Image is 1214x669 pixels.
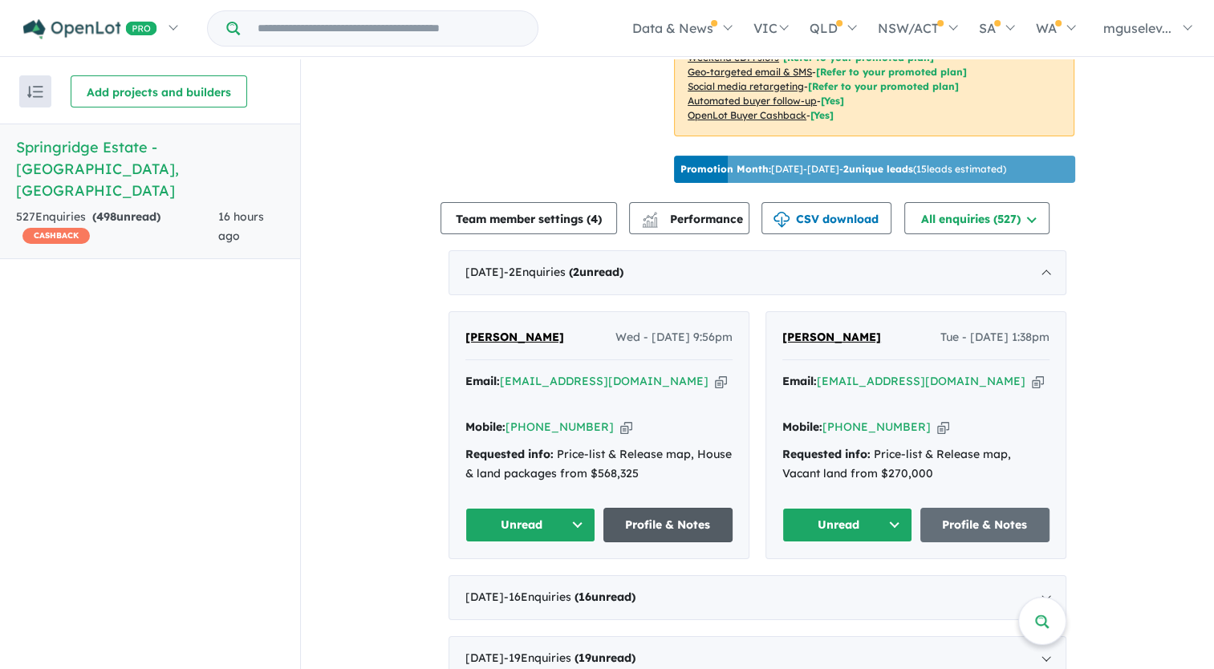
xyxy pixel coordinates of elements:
[27,86,43,98] img: sort.svg
[904,202,1050,234] button: All enquiries (527)
[465,445,733,484] div: Price-list & Release map, House & land packages from $568,325
[680,163,771,175] b: Promotion Month:
[843,163,913,175] b: 2 unique leads
[23,19,157,39] img: Openlot PRO Logo White
[92,209,160,224] strong: ( unread)
[465,374,500,388] strong: Email:
[591,212,598,226] span: 4
[810,109,834,121] span: [Yes]
[218,209,264,243] span: 16 hours ago
[782,508,912,542] button: Unread
[782,328,881,347] a: [PERSON_NAME]
[782,420,822,434] strong: Mobile:
[16,136,284,201] h5: Springridge Estate - [GEOGRAPHIC_DATA] , [GEOGRAPHIC_DATA]
[575,651,635,665] strong: ( unread)
[688,80,804,92] u: Social media retargeting
[465,330,564,344] span: [PERSON_NAME]
[71,75,247,107] button: Add projects and builders
[761,202,891,234] button: CSV download
[680,162,1006,176] p: [DATE] - [DATE] - ( 15 leads estimated)
[504,651,635,665] span: - 19 Enquir ies
[940,328,1050,347] span: Tue - [DATE] 1:38pm
[688,95,817,107] u: Automated buyer follow-up
[573,265,579,279] span: 2
[579,651,591,665] span: 19
[465,420,505,434] strong: Mobile:
[465,508,595,542] button: Unread
[620,419,632,436] button: Copy
[688,109,806,121] u: OpenLot Buyer Cashback
[579,590,591,604] span: 16
[643,212,657,221] img: line-chart.svg
[615,328,733,347] span: Wed - [DATE] 9:56pm
[782,447,871,461] strong: Requested info:
[465,328,564,347] a: [PERSON_NAME]
[603,508,733,542] a: Profile & Notes
[449,250,1066,295] div: [DATE]
[937,419,949,436] button: Copy
[782,445,1050,484] div: Price-list & Release map, Vacant land from $270,000
[816,66,967,78] span: [Refer to your promoted plan]
[817,374,1025,388] a: [EMAIL_ADDRESS][DOMAIN_NAME]
[821,95,844,107] span: [Yes]
[1103,20,1171,36] span: mguselev...
[465,447,554,461] strong: Requested info:
[629,202,749,234] button: Performance
[773,212,790,228] img: download icon
[22,228,90,244] span: CASHBACK
[504,590,635,604] span: - 16 Enquir ies
[782,330,881,344] span: [PERSON_NAME]
[715,373,727,390] button: Copy
[500,374,709,388] a: [EMAIL_ADDRESS][DOMAIN_NAME]
[688,66,812,78] u: Geo-targeted email & SMS
[642,217,658,228] img: bar-chart.svg
[449,575,1066,620] div: [DATE]
[16,208,218,246] div: 527 Enquir ies
[243,11,534,46] input: Try estate name, suburb, builder or developer
[505,420,614,434] a: [PHONE_NUMBER]
[504,265,623,279] span: - 2 Enquir ies
[575,590,635,604] strong: ( unread)
[782,374,817,388] strong: Email:
[644,212,743,226] span: Performance
[441,202,617,234] button: Team member settings (4)
[822,420,931,434] a: [PHONE_NUMBER]
[808,80,959,92] span: [Refer to your promoted plan]
[569,265,623,279] strong: ( unread)
[1032,373,1044,390] button: Copy
[96,209,116,224] span: 498
[920,508,1050,542] a: Profile & Notes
